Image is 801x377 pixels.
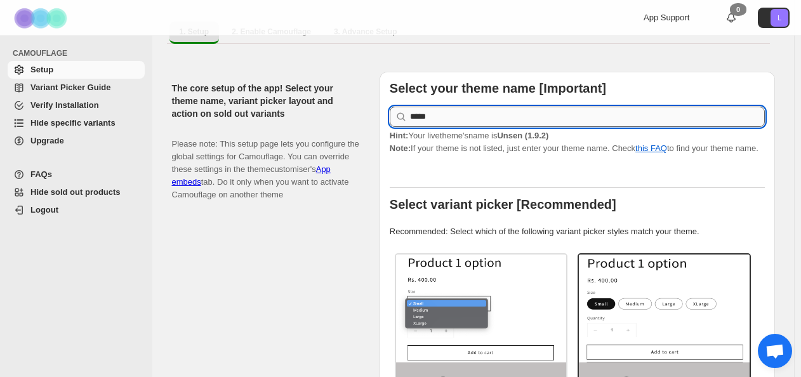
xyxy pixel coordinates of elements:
span: Hide sold out products [30,187,121,197]
a: Hide specific variants [8,114,145,132]
a: Verify Installation [8,96,145,114]
span: App Support [644,13,689,22]
span: CAMOUFLAGE [13,48,146,58]
span: FAQs [30,169,52,179]
a: Setup [8,61,145,79]
div: Open chat [758,334,792,368]
span: Setup [30,65,53,74]
span: Upgrade [30,136,64,145]
span: Variant Picker Guide [30,83,110,92]
img: Select / Dropdowns [396,255,567,362]
a: Upgrade [8,132,145,150]
span: Your live theme's name is [390,131,549,140]
strong: Note: [390,143,411,153]
strong: Unsen (1.9.2) [497,131,548,140]
strong: Hint: [390,131,409,140]
img: Camouflage [10,1,74,36]
b: Select your theme name [Important] [390,81,606,95]
span: Logout [30,205,58,215]
b: Select variant picker [Recommended] [390,197,616,211]
a: this FAQ [635,143,667,153]
a: FAQs [8,166,145,183]
a: Hide sold out products [8,183,145,201]
a: Variant Picker Guide [8,79,145,96]
button: Avatar with initials L [758,8,790,28]
p: Recommended: Select which of the following variant picker styles match your theme. [390,225,765,238]
div: 0 [730,3,746,16]
text: L [778,14,781,22]
img: Buttons / Swatches [579,255,750,362]
span: Hide specific variants [30,118,116,128]
p: If your theme is not listed, just enter your theme name. Check to find your theme name. [390,129,765,155]
h2: The core setup of the app! Select your theme name, variant picker layout and action on sold out v... [172,82,359,120]
a: 0 [725,11,738,24]
span: Verify Installation [30,100,99,110]
span: Avatar with initials L [771,9,788,27]
a: Logout [8,201,145,219]
p: Please note: This setup page lets you configure the global settings for Camouflage. You can overr... [172,125,359,201]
